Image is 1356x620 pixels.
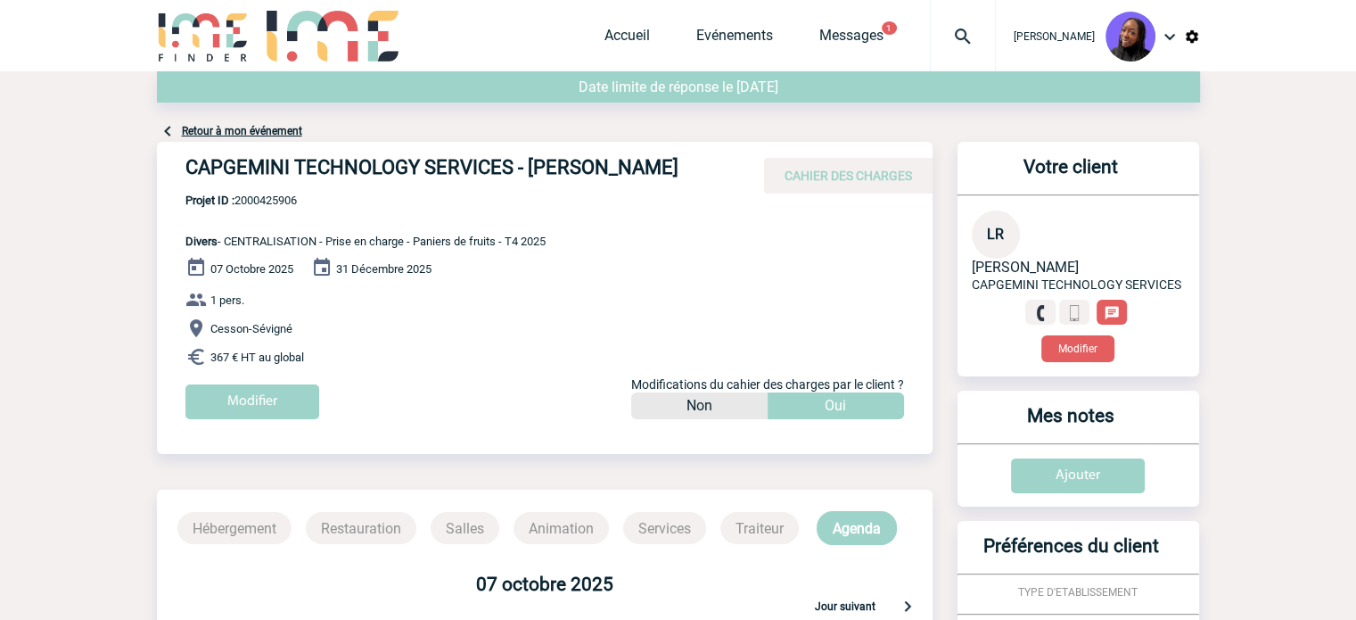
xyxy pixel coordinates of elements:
input: Modifier [185,384,319,419]
p: Salles [431,512,499,544]
img: fixe.png [1032,305,1048,321]
h3: Mes notes [965,405,1178,443]
span: Cesson-Sévigné [210,322,292,335]
span: Divers [185,235,218,248]
h4: CAPGEMINI TECHNOLOGY SERVICES - [PERSON_NAME] [185,156,720,186]
span: CAPGEMINI TECHNOLOGY SERVICES [972,277,1181,292]
p: Restauration [306,512,416,544]
span: Modifications du cahier des charges par le client ? [631,377,904,392]
p: Agenda [817,511,897,545]
button: 1 [882,21,897,35]
img: portable.png [1066,305,1082,321]
b: 07 octobre 2025 [476,574,613,595]
p: Services [623,512,706,544]
button: Modifier [1041,335,1114,362]
p: Jour suivant [815,600,875,616]
span: CAHIER DES CHARGES [785,169,912,183]
p: Animation [514,512,609,544]
h3: Préférences du client [965,535,1178,574]
a: Evénements [696,27,773,52]
span: 07 Octobre 2025 [210,262,293,276]
span: - CENTRALISATION - Prise en charge - Paniers de fruits - T4 2025 [185,235,546,248]
p: Traiteur [720,512,799,544]
p: Oui [825,393,846,419]
span: 2000425906 [185,194,546,207]
span: Date limite de réponse le [DATE] [579,79,778,95]
span: 1 pers. [210,293,244,307]
input: Ajouter [1011,459,1145,493]
span: 367 € HT au global [210,351,304,364]
span: 31 Décembre 2025 [336,262,431,276]
img: IME-Finder [157,11,250,62]
a: Messages [819,27,883,52]
a: Accueil [604,27,650,52]
img: 131349-0.png [1105,12,1155,62]
h3: Votre client [965,156,1178,194]
img: chat-24-px-w.png [1104,305,1120,321]
span: TYPE D'ETABLISSEMENT [1018,586,1138,599]
img: keyboard-arrow-right-24-px.png [897,595,918,616]
a: Retour à mon événement [182,125,302,137]
span: [PERSON_NAME] [972,259,1079,276]
span: [PERSON_NAME] [1014,30,1095,43]
span: LR [987,226,1004,243]
b: Projet ID : [185,194,234,207]
p: Non [686,393,712,419]
p: Hébergement [177,512,292,544]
